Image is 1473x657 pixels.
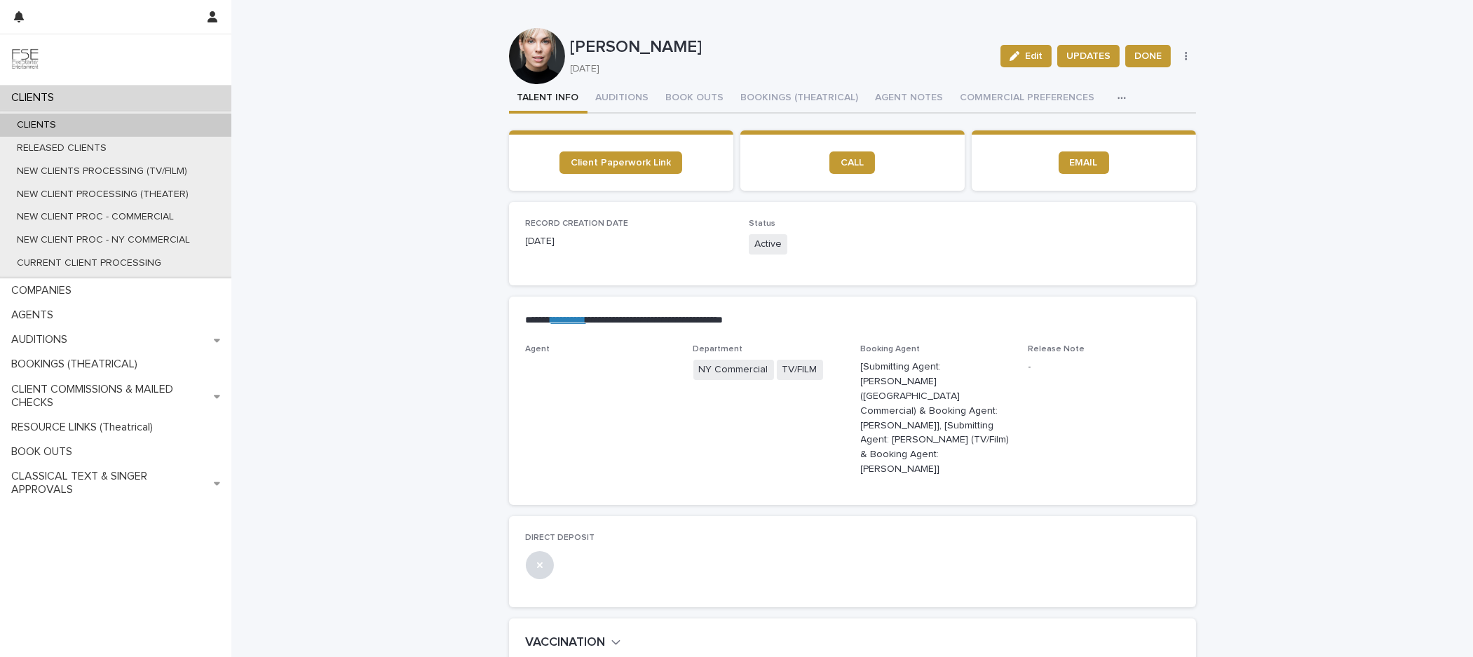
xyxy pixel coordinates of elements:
span: Client Paperwork Link [571,158,671,168]
p: NEW CLIENT PROC - COMMERCIAL [6,211,185,223]
p: CLIENTS [6,91,65,104]
p: RESOURCE LINKS (Theatrical) [6,421,164,434]
p: CLIENTS [6,119,67,131]
p: CURRENT CLIENT PROCESSING [6,257,172,269]
span: Edit [1025,51,1043,61]
p: BOOK OUTS [6,445,83,459]
p: COMPANIES [6,284,83,297]
p: AGENTS [6,309,65,322]
p: [PERSON_NAME] [571,37,990,57]
span: DONE [1134,49,1162,63]
p: [DATE] [526,234,733,249]
span: Release Note [1029,345,1085,353]
span: CALL [841,158,864,168]
p: CLASSICAL TEXT & SINGER APPROVALS [6,470,214,496]
span: DIRECT DEPOSIT [526,534,595,542]
button: COMMERCIAL PREFERENCES [952,84,1104,114]
button: BOOK OUTS [658,84,733,114]
button: Edit [1000,45,1052,67]
span: Active [749,234,787,255]
p: [Submitting Agent: [PERSON_NAME] ([GEOGRAPHIC_DATA] Commercial) & Booking Agent: [PERSON_NAME]], ... [861,360,1012,476]
span: TV/FILM [777,360,823,380]
button: AGENT NOTES [867,84,952,114]
button: TALENT INFO [509,84,588,114]
span: Department [693,345,743,353]
button: UPDATES [1057,45,1120,67]
p: NEW CLIENT PROCESSING (THEATER) [6,189,200,201]
span: Status [749,219,775,228]
span: Booking Agent [861,345,921,353]
p: RELEASED CLIENTS [6,142,118,154]
span: Agent [526,345,550,353]
p: NEW CLIENT PROC - NY COMMERCIAL [6,234,201,246]
p: - [1029,360,1179,374]
p: NEW CLIENTS PROCESSING (TV/FILM) [6,165,198,177]
span: UPDATES [1066,49,1111,63]
p: AUDITIONS [6,333,79,346]
img: 9JgRvJ3ETPGCJDhvPVA5 [11,46,39,74]
span: RECORD CREATION DATE [526,219,629,228]
a: Client Paperwork Link [559,151,682,174]
a: CALL [829,151,875,174]
p: [DATE] [571,63,984,75]
span: EMAIL [1070,158,1098,168]
button: BOOKINGS (THEATRICAL) [733,84,867,114]
button: AUDITIONS [588,84,658,114]
p: CLIENT COMMISSIONS & MAILED CHECKS [6,383,214,409]
span: NY Commercial [693,360,774,380]
h2: VACCINATION [526,635,606,651]
a: EMAIL [1059,151,1109,174]
button: DONE [1125,45,1171,67]
button: VACCINATION [526,635,621,651]
p: BOOKINGS (THEATRICAL) [6,358,149,371]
